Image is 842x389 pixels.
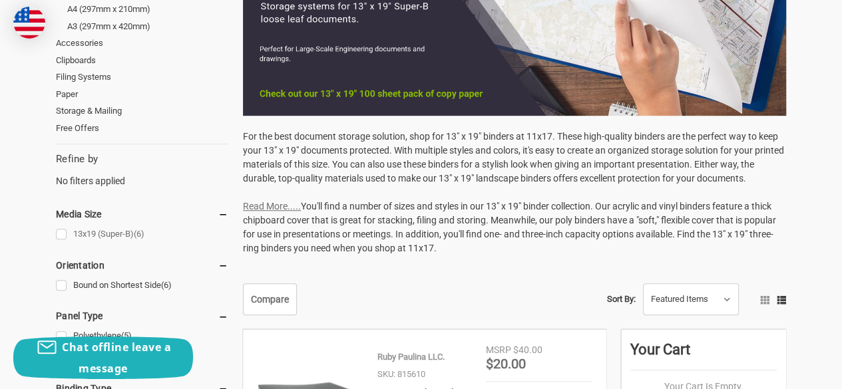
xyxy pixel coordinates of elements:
[62,340,171,376] span: Chat offline leave a message
[56,120,228,137] a: Free Offers
[377,350,445,364] p: Ruby Paulina LLC.
[56,225,228,243] a: 13x19 (Super-B)
[56,35,228,52] a: Accessories
[243,283,297,315] a: Compare
[134,229,144,239] span: (6)
[630,338,777,370] div: Your Cart
[56,327,228,345] a: Polyethylene
[56,152,228,188] div: No filters applied
[243,201,776,253] span: You'll find a number of sizes and styles in our 13" x 19" binder collection. Our acrylic and viny...
[56,68,228,86] a: Filing Systems
[13,7,45,39] img: duty and tax information for United States
[56,308,228,324] h5: Panel Type
[377,368,425,381] p: SKU: 815610
[607,289,636,309] label: Sort By:
[56,152,228,167] h5: Refine by
[161,280,172,290] span: (6)
[56,102,228,120] a: Storage & Mailing
[56,52,228,69] a: Clipboards
[486,356,526,372] span: $20.00
[56,277,228,295] a: Bound on Shortest Side
[513,344,542,355] span: $40.00
[56,257,228,273] h5: Orientation
[13,336,193,379] button: Chat offline leave a message
[243,131,784,184] span: For the best document storage solution, shop for 13" x 19" binders at 11x17. These high-quality b...
[121,330,132,340] span: (5)
[67,1,228,18] a: A4 (297mm x 210mm)
[56,206,228,222] h5: Media Size
[67,18,228,35] a: A3 (297mm x 420mm)
[486,343,511,357] div: MSRP
[56,86,228,103] a: Paper
[243,201,301,211] a: Read More.....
